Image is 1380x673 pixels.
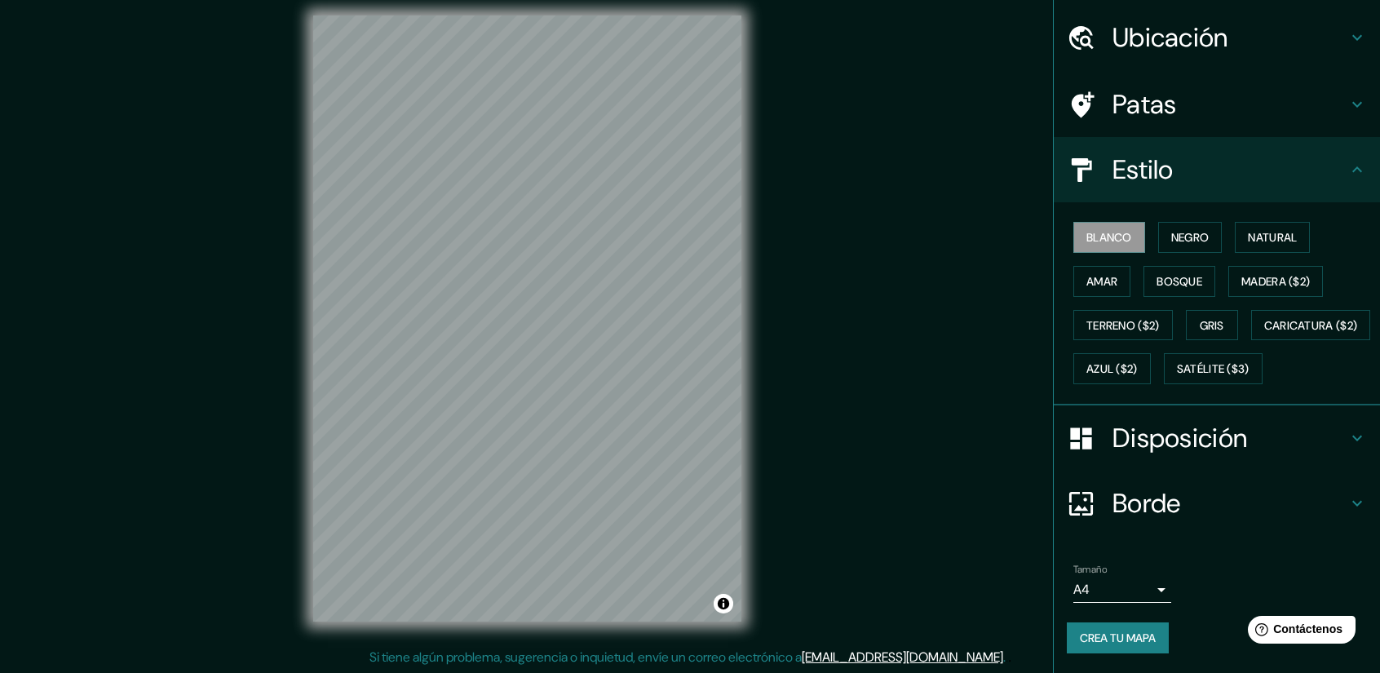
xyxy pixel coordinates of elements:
[1186,310,1238,341] button: Gris
[1241,274,1310,289] font: Madera ($2)
[714,594,733,613] button: Activar o desactivar atribución
[1158,222,1223,253] button: Negro
[1073,266,1130,297] button: Amar
[1251,310,1371,341] button: Caricatura ($2)
[1157,274,1202,289] font: Bosque
[1086,362,1138,377] font: Azul ($2)
[1073,581,1090,598] font: A4
[1073,563,1107,576] font: Tamaño
[1264,318,1358,333] font: Caricatura ($2)
[1112,486,1181,520] font: Borde
[1086,318,1160,333] font: Terreno ($2)
[1008,648,1011,666] font: .
[1200,318,1224,333] font: Gris
[1067,622,1169,653] button: Crea tu mapa
[369,649,802,666] font: Si tiene algún problema, sugerencia o inquietud, envíe un correo electrónico a
[1112,20,1228,55] font: Ubicación
[1164,353,1263,384] button: Satélite ($3)
[1235,222,1310,253] button: Natural
[1177,362,1250,377] font: Satélite ($3)
[1143,266,1215,297] button: Bosque
[1073,222,1145,253] button: Blanco
[1080,631,1156,645] font: Crea tu mapa
[1073,577,1171,603] div: A4
[1003,649,1006,666] font: .
[1112,87,1177,122] font: Patas
[1086,230,1132,245] font: Blanco
[1086,274,1117,289] font: Amar
[1054,471,1380,536] div: Borde
[1228,266,1323,297] button: Madera ($2)
[1112,153,1174,187] font: Estilo
[1054,5,1380,70] div: Ubicación
[1171,230,1210,245] font: Negro
[1073,310,1173,341] button: Terreno ($2)
[1054,405,1380,471] div: Disposición
[802,649,1003,666] a: [EMAIL_ADDRESS][DOMAIN_NAME]
[1112,421,1247,455] font: Disposición
[1235,609,1362,655] iframe: Lanzador de widgets de ayuda
[1054,72,1380,137] div: Patas
[1054,137,1380,202] div: Estilo
[313,15,741,622] canvas: Mapa
[1073,353,1151,384] button: Azul ($2)
[1006,648,1008,666] font: .
[1248,230,1297,245] font: Natural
